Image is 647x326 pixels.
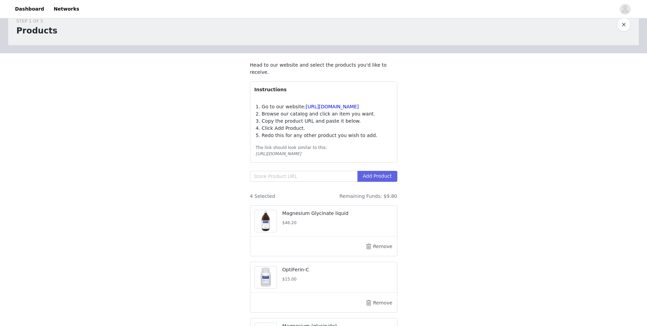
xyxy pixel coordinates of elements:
a: Networks [49,1,83,17]
p: Head to our website and select the products you'd like to receive. [250,62,397,76]
div: The link should look similar to this: [256,145,392,151]
div: Instructions [250,82,397,97]
h5: $15.00 [282,276,393,282]
span: Remaining Funds: $9.80 [339,193,397,200]
span: 4 Selected [250,193,275,200]
h5: $46.20 [282,220,393,226]
p: 4. Click Add Product. [256,125,392,132]
input: Store Product URL [250,171,357,182]
button: Remove [366,297,393,308]
p: OptiFerin-C [282,266,393,273]
h1: Products [16,25,57,37]
p: 5. Redo this for any other product you wish to add. [256,132,392,139]
div: STEP 1 OF 5 [16,18,57,25]
a: Dashboard [11,1,48,17]
div: [URL][DOMAIN_NAME] [256,151,392,157]
p: Magnesium Glycinate liquid [282,210,393,217]
p: 3. Copy the product URL and paste it below. [256,118,392,125]
img: product image [255,210,277,232]
div: avatar [622,4,628,15]
button: Add Product [357,171,397,182]
p: 1. Go to our website: [256,103,392,110]
img: product image [255,267,277,288]
p: 2. Browse our catalog and click an item you want. [256,110,392,118]
a: [URL][DOMAIN_NAME] [306,104,359,109]
button: Remove [366,241,393,252]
